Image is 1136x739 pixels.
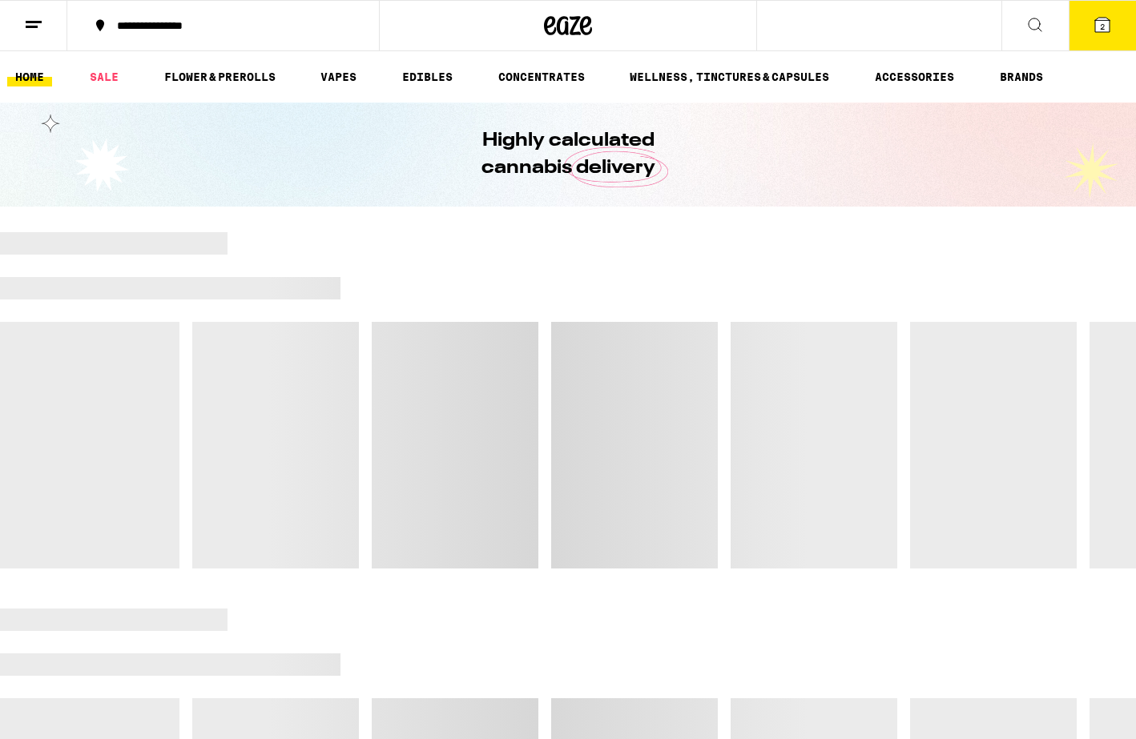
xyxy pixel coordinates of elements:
button: 2 [1069,1,1136,50]
span: 2 [1100,22,1105,31]
a: ACCESSORIES [867,67,962,86]
a: HOME [7,67,52,86]
a: EDIBLES [394,67,461,86]
a: SALE [82,67,127,86]
a: WELLNESS, TINCTURES & CAPSULES [622,67,837,86]
a: CONCENTRATES [490,67,593,86]
a: FLOWER & PREROLLS [156,67,284,86]
h1: Highly calculated cannabis delivery [436,127,700,182]
iframe: Opens a widget where you can find more information [1033,691,1120,731]
a: VAPES [312,67,365,86]
button: BRANDS [992,67,1051,86]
